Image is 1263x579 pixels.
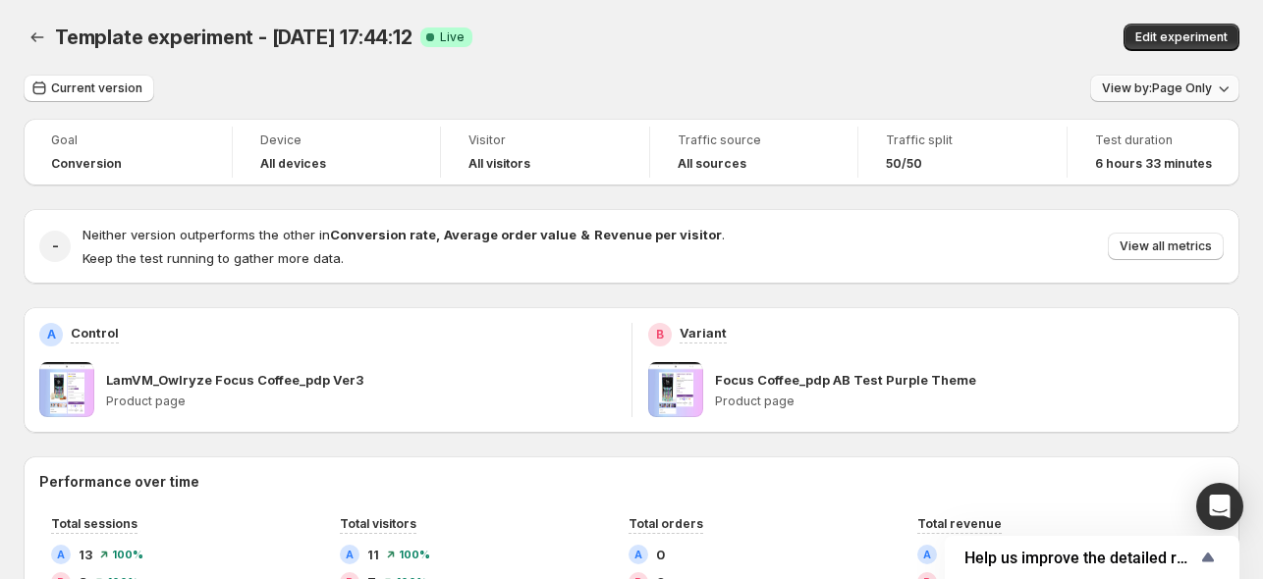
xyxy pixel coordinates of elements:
[886,131,1039,174] a: Traffic split50/50
[51,516,137,531] span: Total sessions
[24,24,51,51] button: Back
[260,131,413,174] a: DeviceAll devices
[1095,132,1212,148] span: Test duration
[468,132,622,148] span: Visitor
[330,227,436,242] strong: Conversion rate
[52,237,59,256] h2: -
[82,227,725,242] span: Neither version outperforms the other in .
[886,156,922,172] span: 50/50
[106,394,616,409] p: Product page
[24,75,154,102] button: Current version
[634,549,642,560] h2: A
[678,156,746,172] h4: All sources
[678,132,831,148] span: Traffic source
[923,549,931,560] h2: A
[680,323,727,342] p: Variant
[440,29,465,45] span: Live
[47,327,56,342] h2: A
[39,362,94,417] img: LamVM_Owlryze Focus Coffee_pdp Ver3
[656,545,665,564] span: 0
[55,26,412,49] span: Template experiment - [DATE] 17:44:12
[260,156,326,172] h4: All devices
[1124,24,1239,51] button: Edit experiment
[1090,75,1239,102] button: View by:Page Only
[57,549,65,560] h2: A
[71,323,119,342] p: Control
[629,516,703,531] span: Total orders
[648,362,703,417] img: Focus Coffee_pdp AB Test Purple Theme
[1095,156,1212,172] span: 6 hours 33 minutes
[678,131,831,174] a: Traffic sourceAll sources
[1108,233,1224,260] button: View all metrics
[260,132,413,148] span: Device
[594,227,722,242] strong: Revenue per visitor
[656,327,664,342] h2: B
[715,370,976,390] p: Focus Coffee_pdp AB Test Purple Theme
[1120,238,1212,254] span: View all metrics
[715,394,1225,409] p: Product page
[340,516,416,531] span: Total visitors
[51,132,204,148] span: Goal
[1196,483,1243,530] div: Open Intercom Messenger
[580,227,590,242] strong: &
[112,549,143,560] span: 100 %
[79,545,92,564] span: 13
[399,549,430,560] span: 100 %
[444,227,577,242] strong: Average order value
[964,546,1220,569] button: Show survey - Help us improve the detailed report for A/B campaigns
[51,156,122,172] span: Conversion
[1135,29,1228,45] span: Edit experiment
[886,132,1039,148] span: Traffic split
[346,549,354,560] h2: A
[367,545,379,564] span: 11
[917,516,1002,531] span: Total revenue
[82,250,344,266] span: Keep the test running to gather more data.
[106,370,363,390] p: LamVM_Owlryze Focus Coffee_pdp Ver3
[436,227,440,242] strong: ,
[964,549,1196,567] span: Help us improve the detailed report for A/B campaigns
[1095,131,1212,174] a: Test duration6 hours 33 minutes
[51,131,204,174] a: GoalConversion
[51,80,142,96] span: Current version
[468,131,622,174] a: VisitorAll visitors
[468,156,530,172] h4: All visitors
[39,472,1224,492] h2: Performance over time
[1102,80,1212,96] span: View by: Page Only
